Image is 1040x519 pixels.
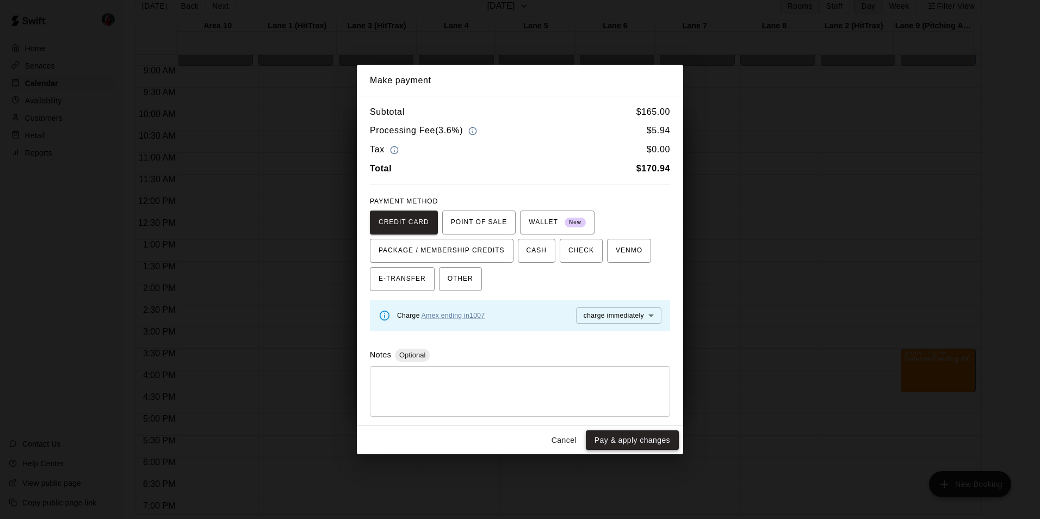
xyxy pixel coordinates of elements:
h6: Tax [370,143,401,157]
button: POINT OF SALE [442,211,516,234]
button: Pay & apply changes [586,430,679,450]
button: CHECK [560,239,603,263]
span: CHECK [568,242,594,259]
button: CASH [518,239,555,263]
h6: Processing Fee ( 3.6% ) [370,123,480,138]
label: Notes [370,350,391,359]
b: Total [370,164,392,173]
h6: $ 5.94 [647,123,670,138]
h2: Make payment [357,65,683,96]
span: OTHER [448,270,473,288]
span: E-TRANSFER [379,270,426,288]
button: Cancel [547,430,581,450]
span: charge immediately [584,312,644,319]
button: CREDIT CARD [370,211,438,234]
a: Amex ending in 1007 [422,312,485,319]
span: WALLET [529,214,586,231]
span: CREDIT CARD [379,214,429,231]
button: WALLET New [520,211,595,234]
span: PAYMENT METHOD [370,197,438,205]
button: E-TRANSFER [370,267,435,291]
span: Optional [395,351,430,359]
button: OTHER [439,267,482,291]
button: VENMO [607,239,651,263]
h6: $ 0.00 [647,143,670,157]
span: New [565,215,586,230]
h6: $ 165.00 [636,105,670,119]
span: CASH [527,242,547,259]
h6: Subtotal [370,105,405,119]
span: PACKAGE / MEMBERSHIP CREDITS [379,242,505,259]
span: Charge [397,312,485,319]
span: POINT OF SALE [451,214,507,231]
span: VENMO [616,242,642,259]
b: $ 170.94 [636,164,670,173]
button: PACKAGE / MEMBERSHIP CREDITS [370,239,513,263]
